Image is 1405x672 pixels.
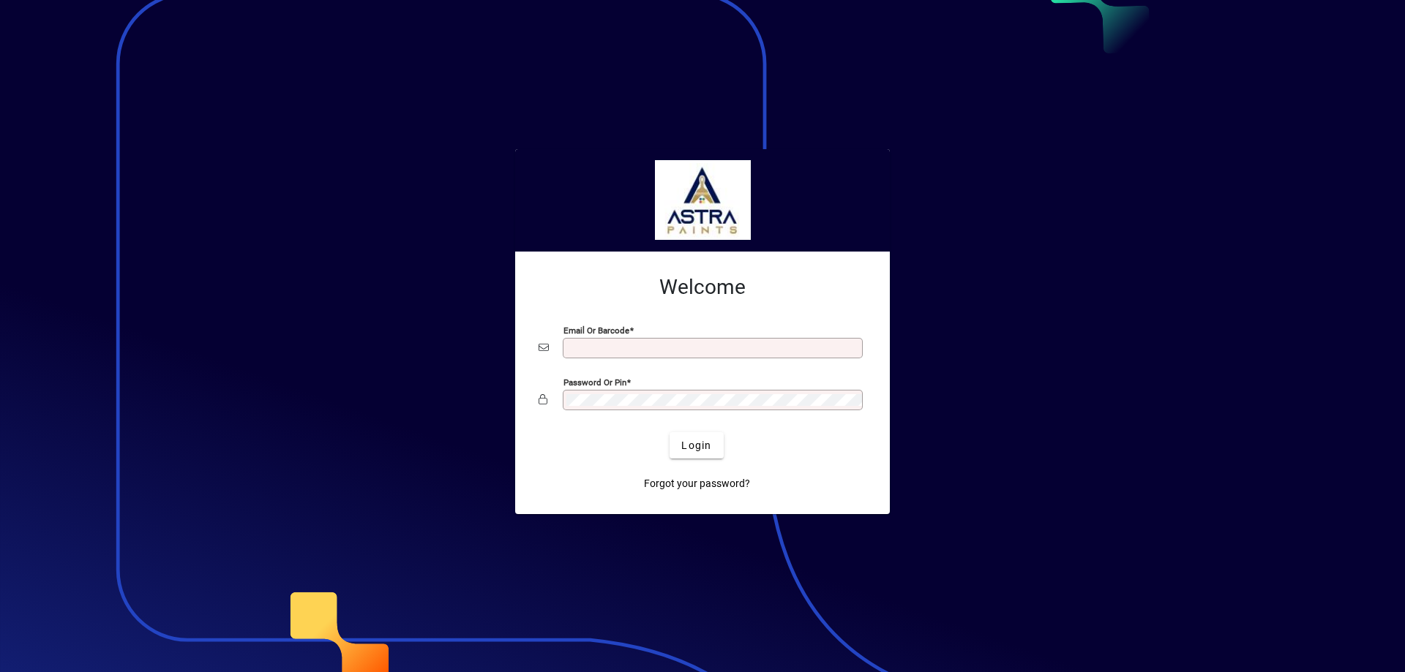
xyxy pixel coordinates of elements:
span: Login [681,438,711,453]
mat-label: Password or Pin [563,377,626,388]
mat-label: Email or Barcode [563,325,629,336]
span: Forgot your password? [644,476,750,491]
button: Login [670,432,723,458]
h2: Welcome [539,275,866,300]
a: Forgot your password? [638,470,756,497]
